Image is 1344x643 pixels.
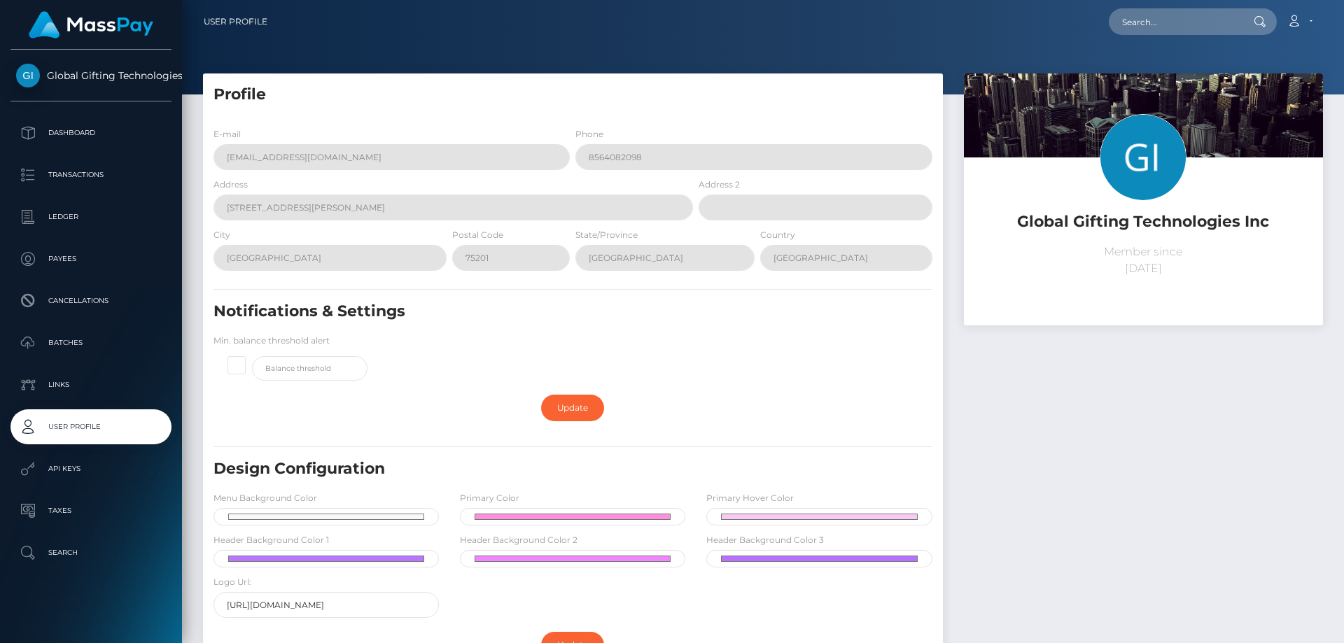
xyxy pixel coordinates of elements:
[16,542,166,563] p: Search
[974,211,1312,233] h5: Global Gifting Technologies Inc
[706,492,794,504] label: Primary Hover Color
[16,64,40,87] img: Global Gifting Technologies Inc
[575,229,638,241] label: State/Province
[460,492,519,504] label: Primary Color
[16,500,166,521] p: Taxes
[452,229,503,241] label: Postal Code
[204,7,267,36] a: User Profile
[10,283,171,318] a: Cancellations
[16,416,166,437] p: User Profile
[10,69,171,82] span: Global Gifting Technologies Inc
[213,301,817,323] h5: Notifications & Settings
[699,178,740,191] label: Address 2
[213,458,817,480] h5: Design Configuration
[10,199,171,234] a: Ledger
[213,229,230,241] label: City
[213,534,329,546] label: Header Background Color 1
[213,492,317,504] label: Menu Background Color
[974,243,1312,277] p: Member since [DATE]
[10,493,171,528] a: Taxes
[10,325,171,360] a: Batches
[16,332,166,353] p: Batches
[760,229,795,241] label: Country
[16,164,166,185] p: Transactions
[1109,8,1240,35] input: Search...
[10,115,171,150] a: Dashboard
[10,157,171,192] a: Transactions
[964,73,1323,313] img: ...
[10,367,171,402] a: Links
[16,458,166,479] p: API Keys
[29,11,153,38] img: MassPay Logo
[16,122,166,143] p: Dashboard
[706,534,824,546] label: Header Background Color 3
[16,206,166,227] p: Ledger
[213,84,932,106] h5: Profile
[213,334,330,347] label: Min. balance threshold alert
[16,248,166,269] p: Payees
[213,128,241,141] label: E-mail
[10,409,171,444] a: User Profile
[460,534,577,546] label: Header Background Color 2
[213,576,251,588] label: Logo Url:
[16,290,166,311] p: Cancellations
[213,178,248,191] label: Address
[575,128,603,141] label: Phone
[541,395,604,421] a: Update
[10,241,171,276] a: Payees
[10,535,171,570] a: Search
[16,374,166,395] p: Links
[10,451,171,486] a: API Keys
